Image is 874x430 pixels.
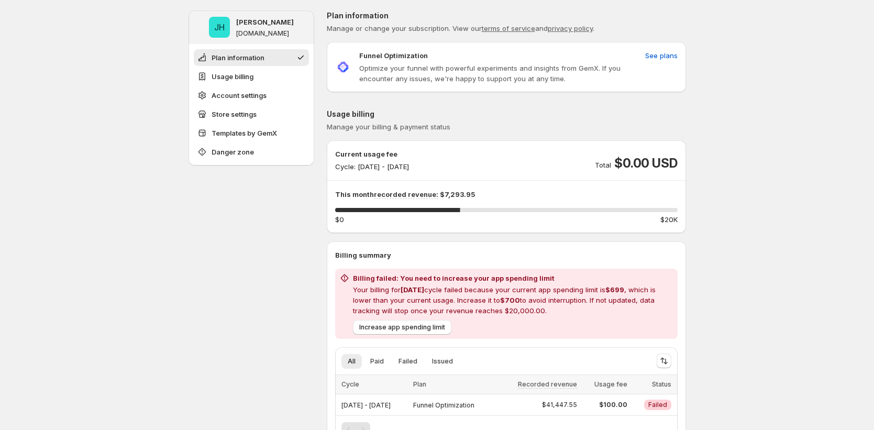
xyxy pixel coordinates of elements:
span: $41,447.55 [542,401,577,409]
span: All [348,357,356,366]
span: recorded revenue: [374,190,438,199]
span: [DATE] [401,285,424,294]
a: privacy policy [548,24,593,32]
p: Plan information [327,10,686,21]
a: terms of service [482,24,535,32]
p: Cycle: [DATE] - [DATE] [335,161,409,172]
p: Funnel Optimization [359,50,428,61]
span: Failed [399,357,417,366]
button: Increase app spending limit [353,320,451,335]
text: JH [214,22,225,32]
button: Usage billing [194,68,309,85]
span: Recorded revenue [518,380,577,389]
span: Plan information [212,52,264,63]
button: Sort the results [657,354,671,368]
button: Templates by GemX [194,125,309,141]
img: Funnel Optimization [335,59,351,75]
span: Plan [413,380,426,388]
p: [PERSON_NAME] [236,17,294,27]
span: Failed [648,401,667,409]
span: Danger zone [212,147,254,157]
span: Paid [370,357,384,366]
p: Your billing for cycle failed because your current app spending limit is , which is lower than yo... [353,284,673,316]
span: Issued [432,357,453,366]
span: $0 [335,214,344,225]
span: Increase app spending limit [359,323,445,332]
span: Account settings [212,90,267,101]
span: $100.00 [583,401,627,409]
p: Current usage fee [335,149,409,159]
span: Cycle [341,380,359,388]
span: Manage or change your subscription. View our and . [327,24,594,32]
button: Store settings [194,106,309,123]
span: Usage fee [594,380,627,388]
span: [DATE] - [DATE] [341,401,391,409]
span: Usage billing [212,71,253,82]
p: Optimize your funnel with powerful experiments and insights from GemX. If you encounter any issue... [359,63,641,84]
span: $0.00 USD [614,155,677,172]
p: This month $7,293.95 [335,189,678,200]
h2: Billing failed: You need to increase your app spending limit [353,273,673,283]
p: [DOMAIN_NAME] [236,29,289,38]
span: Templates by GemX [212,128,277,138]
span: Funnel Optimization [413,401,474,409]
span: See plans [645,50,678,61]
span: Status [652,380,671,388]
p: Billing summary [335,250,678,260]
p: Usage billing [327,109,686,119]
span: $20K [660,214,678,225]
button: Plan information [194,49,309,66]
button: See plans [639,47,684,64]
span: $700 [500,296,520,304]
span: Manage your billing & payment status [327,123,450,131]
span: $699 [605,285,624,294]
span: Store settings [212,109,257,119]
button: Danger zone [194,144,309,160]
p: Total [595,160,611,170]
span: Jena Hoang [209,17,230,38]
button: Account settings [194,87,309,104]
